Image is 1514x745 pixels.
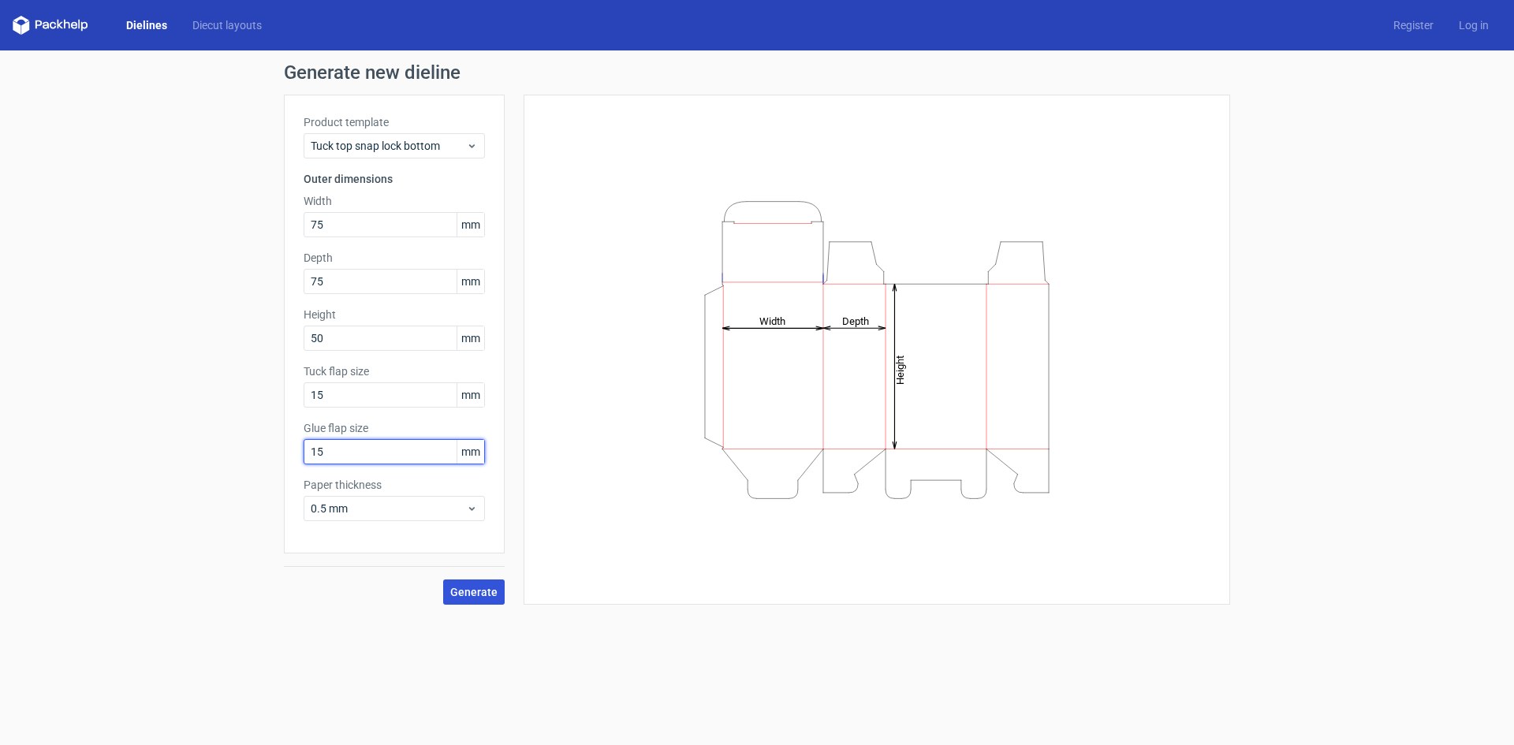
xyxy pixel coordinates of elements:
label: Height [304,307,485,322]
span: Tuck top snap lock bottom [311,138,466,154]
span: mm [457,213,484,237]
tspan: Width [759,315,785,326]
a: Register [1381,17,1446,33]
button: Generate [443,579,505,605]
tspan: Depth [842,315,869,326]
tspan: Height [894,355,906,384]
span: mm [457,383,484,407]
h1: Generate new dieline [284,63,1230,82]
a: Dielines [114,17,180,33]
h3: Outer dimensions [304,171,485,187]
span: mm [457,270,484,293]
span: mm [457,326,484,350]
span: mm [457,440,484,464]
label: Product template [304,114,485,130]
a: Log in [1446,17,1501,33]
label: Depth [304,250,485,266]
span: Generate [450,587,498,598]
label: Glue flap size [304,420,485,436]
span: 0.5 mm [311,501,466,516]
label: Width [304,193,485,209]
label: Tuck flap size [304,363,485,379]
label: Paper thickness [304,477,485,493]
a: Diecut layouts [180,17,274,33]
